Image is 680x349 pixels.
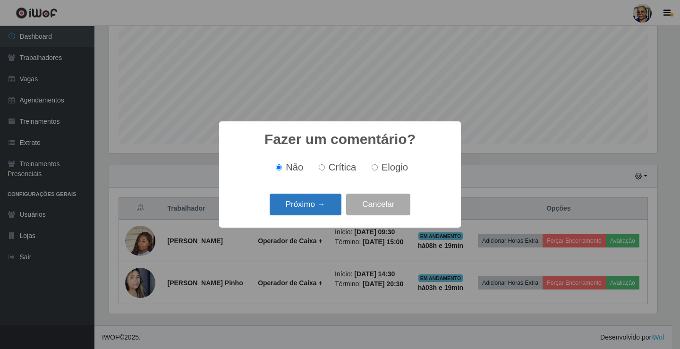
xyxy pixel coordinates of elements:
span: Crítica [329,162,357,172]
input: Crítica [319,164,325,170]
span: Elogio [382,162,408,172]
button: Cancelar [346,194,410,216]
span: Não [286,162,303,172]
input: Não [276,164,282,170]
button: Próximo → [270,194,341,216]
h2: Fazer um comentário? [264,131,416,148]
input: Elogio [372,164,378,170]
